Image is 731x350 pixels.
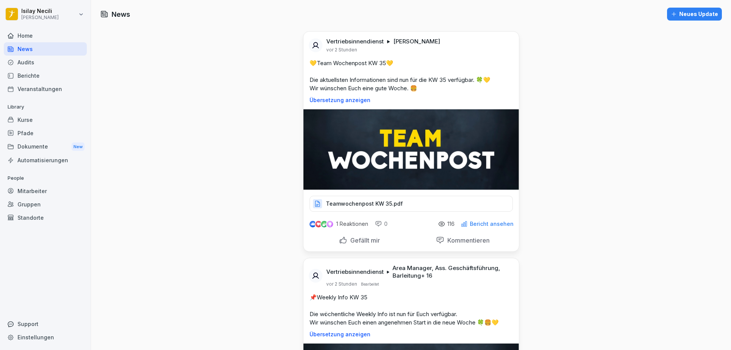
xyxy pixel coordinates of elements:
p: Library [4,101,87,113]
p: [PERSON_NAME] [21,15,59,20]
p: Übersetzung anzeigen [310,97,513,103]
div: Support [4,317,87,331]
p: 116 [447,221,455,227]
a: Kurse [4,113,87,126]
img: inspiring [327,221,333,227]
p: People [4,172,87,184]
p: Gefällt mir [347,237,380,244]
div: 0 [375,220,388,228]
p: vor 2 Stunden [326,47,357,53]
p: Vertriebsinnendienst [326,38,384,45]
p: 1 Reaktionen [336,221,368,227]
p: Bericht ansehen [470,221,514,227]
a: Teamwochenpost KW 35.pdf [310,202,513,210]
p: Area Manager, Ass. Geschäftsführung, Barleitung + 16 [393,264,510,280]
a: Einstellungen [4,331,87,344]
a: Home [4,29,87,42]
img: amnl2ewrb2qdjy2u0icignqm.png [303,109,519,190]
p: Vertriebsinnendienst [326,268,384,276]
img: celebrate [321,221,327,227]
div: New [72,142,85,151]
p: vor 2 Stunden [326,281,357,287]
p: Bearbeitet [361,281,379,287]
a: Standorte [4,211,87,224]
p: [PERSON_NAME] [393,38,440,45]
img: like [310,221,316,227]
a: Pfade [4,126,87,140]
p: Teamwochenpost KW 35.pdf [326,200,403,208]
a: Veranstaltungen [4,82,87,96]
a: Berichte [4,69,87,82]
p: Isilay Necili [21,8,59,14]
div: Neues Update [671,10,718,18]
a: DokumenteNew [4,140,87,154]
a: Automatisierungen [4,153,87,167]
a: Gruppen [4,198,87,211]
img: love [316,221,321,227]
p: 📌Weekly Info KW 35 Die wöchentliche Weekly Info ist nun für Euch verfügbar. Wir wünschen Euch ein... [310,293,513,327]
p: 💛Team Wochenpost KW 35💛 Die aktuellsten Informationen sind nun für die KW 35 verfügbar. 🍀💛 Wir wü... [310,59,513,93]
a: News [4,42,87,56]
button: Neues Update [667,8,722,21]
h1: News [112,9,130,19]
p: Kommentieren [444,237,490,244]
div: Dokumente [4,140,87,154]
a: Mitarbeiter [4,184,87,198]
a: Audits [4,56,87,69]
p: Übersetzung anzeigen [310,331,513,337]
